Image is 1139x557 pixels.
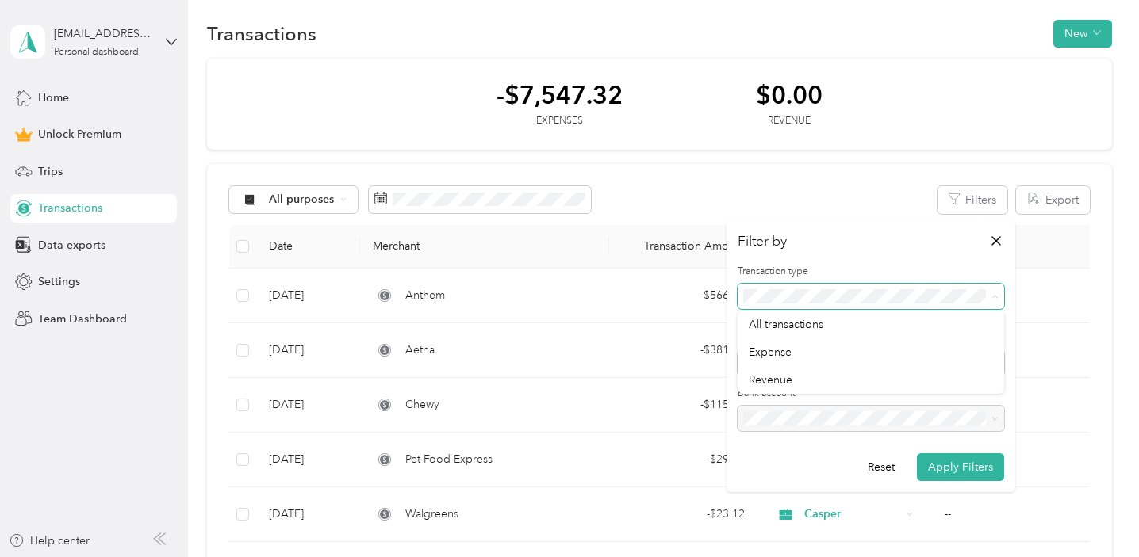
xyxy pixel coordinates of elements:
[38,200,102,216] span: Transactions
[622,287,746,304] div: - $566.31
[738,265,1004,279] label: Transaction type
[756,114,823,128] div: Revenue
[38,126,121,143] span: Unlock Premium
[38,273,80,290] span: Settings
[9,532,90,549] button: Help center
[1016,186,1090,214] button: Export
[749,345,792,359] span: Expense
[749,373,792,387] span: Revenue
[256,269,361,323] td: [DATE]
[497,114,623,128] div: Expenses
[622,341,746,359] div: - $381.94
[405,396,439,414] span: Chewy
[938,186,1007,214] button: Filters
[256,487,361,542] td: [DATE]
[38,237,105,254] span: Data exports
[932,487,1098,542] td: --
[38,90,69,106] span: Home
[54,25,153,42] div: [EMAIL_ADDRESS][DOMAIN_NAME]
[622,396,746,414] div: - $115.26
[38,311,127,327] span: Team Dashboard
[738,231,787,251] h2: Filter by
[1053,20,1112,48] button: New
[622,505,746,523] div: - $23.12
[269,194,335,205] span: All purposes
[38,163,63,180] span: Trips
[207,25,316,42] h1: Transactions
[54,48,139,57] div: Personal dashboard
[256,225,361,269] th: Date
[857,453,906,481] button: Reset
[256,323,361,378] td: [DATE]
[405,505,458,523] span: Walgreens
[256,378,361,433] td: [DATE]
[917,453,1004,481] button: Apply Filters
[1050,468,1139,557] iframe: Everlance-gr Chat Button Frame
[360,225,608,269] th: Merchant
[622,451,746,468] div: - $29.33
[749,318,823,331] span: All transactions
[405,451,493,468] span: Pet Food Express
[405,341,435,359] span: Aetna
[609,225,758,269] th: Transaction Amount
[256,433,361,487] td: [DATE]
[405,287,445,304] span: Anthem
[756,81,823,109] div: $0.00
[804,505,901,523] span: Casper
[497,81,623,109] div: -$7,547.32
